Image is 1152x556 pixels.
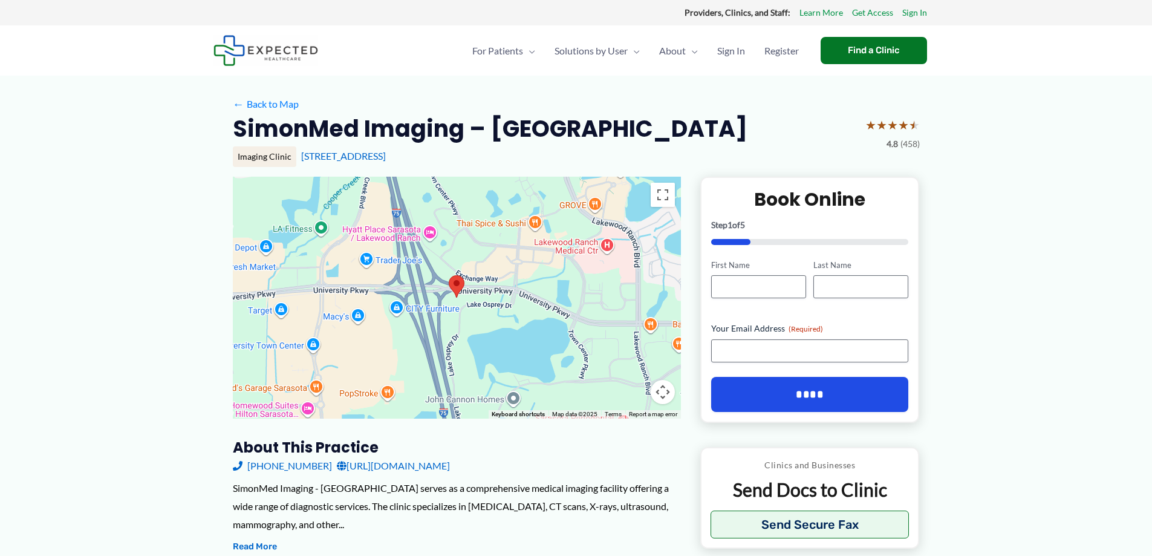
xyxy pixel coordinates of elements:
[711,322,909,335] label: Your Email Address
[813,260,908,271] label: Last Name
[463,30,545,72] a: For PatientsMenu Toggle
[686,30,698,72] span: Menu Toggle
[740,220,745,230] span: 5
[233,479,681,533] div: SimonMed Imaging - [GEOGRAPHIC_DATA] serves as a comprehensive medical imaging facility offering ...
[887,136,898,152] span: 4.8
[629,411,677,417] a: Report a map error
[887,114,898,136] span: ★
[233,438,681,457] h3: About this practice
[233,540,277,554] button: Read More
[337,457,450,475] a: [URL][DOMAIN_NAME]
[865,114,876,136] span: ★
[900,136,920,152] span: (458)
[909,114,920,136] span: ★
[523,30,535,72] span: Menu Toggle
[711,511,910,538] button: Send Secure Fax
[902,5,927,21] a: Sign In
[545,30,649,72] a: Solutions by UserMenu Toggle
[301,150,386,162] a: [STREET_ADDRESS]
[605,411,622,417] a: Terms
[233,457,332,475] a: [PHONE_NUMBER]
[711,188,909,211] h2: Book Online
[492,410,545,419] button: Keyboard shortcuts
[789,324,823,333] span: (Required)
[233,114,747,143] h2: SimonMed Imaging – [GEOGRAPHIC_DATA]
[852,5,893,21] a: Get Access
[233,98,244,110] span: ←
[711,221,909,229] p: Step of
[764,30,799,72] span: Register
[555,30,628,72] span: Solutions by User
[233,146,296,167] div: Imaging Clinic
[717,30,745,72] span: Sign In
[651,380,675,404] button: Map camera controls
[463,30,809,72] nav: Primary Site Navigation
[552,411,597,417] span: Map data ©2025
[236,403,276,419] a: Open this area in Google Maps (opens a new window)
[711,260,806,271] label: First Name
[727,220,732,230] span: 1
[685,7,790,18] strong: Providers, Clinics, and Staff:
[821,37,927,64] a: Find a Clinic
[708,30,755,72] a: Sign In
[711,478,910,502] p: Send Docs to Clinic
[628,30,640,72] span: Menu Toggle
[233,95,299,113] a: ←Back to Map
[651,183,675,207] button: Toggle fullscreen view
[799,5,843,21] a: Learn More
[213,35,318,66] img: Expected Healthcare Logo - side, dark font, small
[876,114,887,136] span: ★
[472,30,523,72] span: For Patients
[659,30,686,72] span: About
[649,30,708,72] a: AboutMenu Toggle
[755,30,809,72] a: Register
[898,114,909,136] span: ★
[711,457,910,473] p: Clinics and Businesses
[236,403,276,419] img: Google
